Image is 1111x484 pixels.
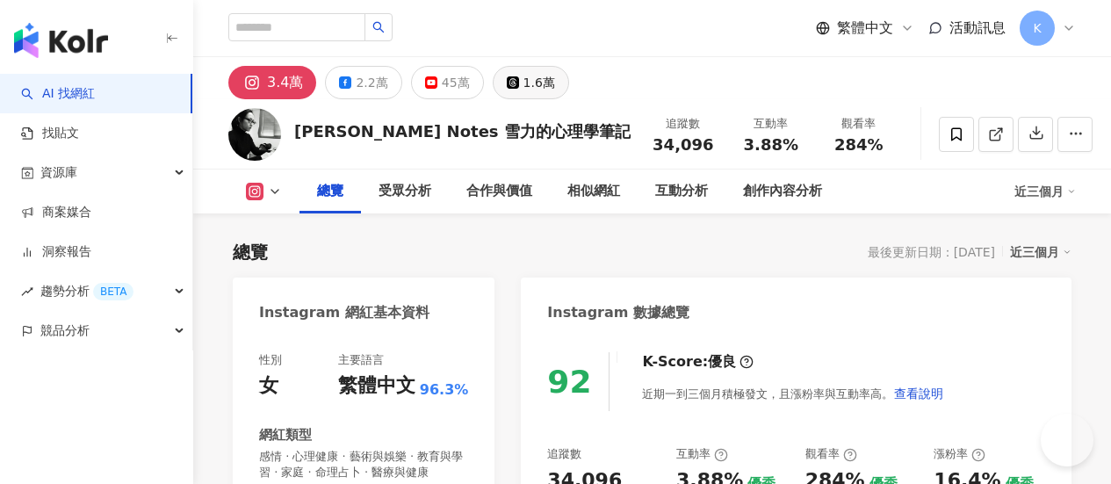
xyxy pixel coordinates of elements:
a: 找貼文 [21,125,79,142]
span: K [1033,18,1041,38]
a: searchAI 找網紅 [21,85,95,103]
div: 近期一到三個月積極發文，且漲粉率與互動率高。 [642,376,944,411]
div: 追蹤數 [547,446,581,462]
div: 網紅類型 [259,426,312,444]
div: 相似網紅 [567,181,620,202]
span: 3.88% [744,136,798,154]
div: 追蹤數 [650,115,717,133]
div: 92 [547,364,591,400]
div: 2.2萬 [356,70,387,95]
span: 查看說明 [894,386,943,401]
div: BETA [93,283,133,300]
span: 趨勢分析 [40,271,133,311]
a: 洞察報告 [21,243,91,261]
iframe: Help Scout Beacon - Open [1041,414,1093,466]
button: 2.2萬 [325,66,401,99]
div: 1.6萬 [523,70,555,95]
div: 受眾分析 [379,181,431,202]
div: K-Score : [642,352,754,372]
div: Instagram 數據總覽 [547,303,689,322]
div: 優良 [708,352,736,372]
img: KOL Avatar [228,108,281,161]
div: 性別 [259,352,282,368]
div: 3.4萬 [267,70,303,95]
span: 感情 · 心理健康 · 藝術與娛樂 · 教育與學習 · 家庭 · 命理占卜 · 醫療與健康 [259,449,468,480]
div: 互動率 [676,446,728,462]
div: 總覽 [233,240,268,264]
span: 競品分析 [40,311,90,350]
span: 34,096 [653,135,713,154]
img: logo [14,23,108,58]
span: 284% [834,136,884,154]
span: 繁體中文 [837,18,893,38]
div: 合作與價值 [466,181,532,202]
a: 商案媒合 [21,204,91,221]
span: 活動訊息 [949,19,1006,36]
span: rise [21,285,33,298]
div: [PERSON_NAME] Notes 雪力的心理學筆記 [294,120,631,142]
div: 近三個月 [1010,241,1071,264]
div: 互動分析 [655,181,708,202]
span: search [372,21,385,33]
div: 繁體中文 [338,372,415,400]
button: 45萬 [411,66,484,99]
div: 觀看率 [805,446,857,462]
div: 最後更新日期：[DATE] [868,245,995,259]
div: Instagram 網紅基本資料 [259,303,429,322]
button: 1.6萬 [493,66,569,99]
div: 漲粉率 [934,446,985,462]
div: 近三個月 [1014,177,1076,206]
button: 3.4萬 [228,66,316,99]
div: 主要語言 [338,352,384,368]
button: 查看說明 [893,376,944,411]
div: 互動率 [738,115,804,133]
span: 96.3% [420,380,469,400]
div: 觀看率 [826,115,892,133]
div: 創作內容分析 [743,181,822,202]
div: 45萬 [442,70,470,95]
span: 資源庫 [40,153,77,192]
div: 女 [259,372,278,400]
div: 總覽 [317,181,343,202]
